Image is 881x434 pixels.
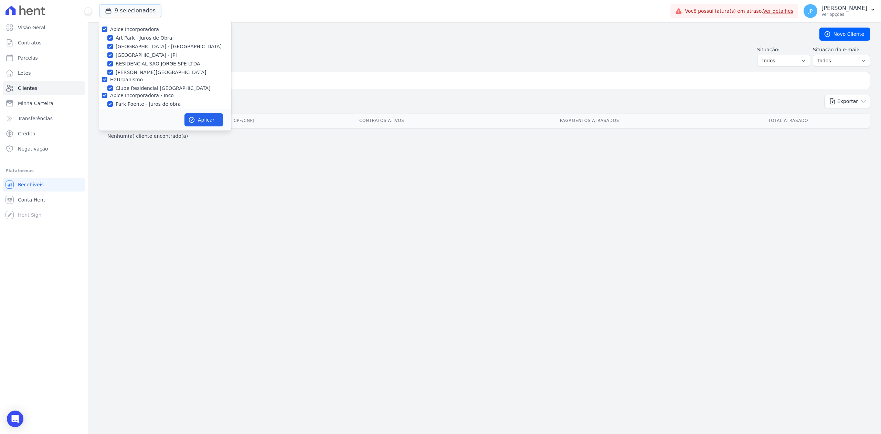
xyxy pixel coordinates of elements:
[763,8,794,14] a: Ver detalhes
[18,130,35,137] span: Crédito
[7,411,23,427] div: Open Intercom Messenger
[3,36,85,50] a: Contratos
[798,1,881,21] button: JP [PERSON_NAME] Ver opções
[3,66,85,80] a: Lotes
[99,4,161,17] button: 9 selecionados
[110,93,174,98] label: Apice Incorporadora - Inco
[107,133,188,139] p: Nenhum(a) cliente encontrado(a)
[112,74,867,87] input: Buscar por nome, CPF ou e-mail
[116,43,222,50] label: [GEOGRAPHIC_DATA] - [GEOGRAPHIC_DATA]
[821,5,867,12] p: [PERSON_NAME]
[18,100,53,107] span: Minha Carteira
[825,95,870,108] button: Exportar
[18,115,53,122] span: Transferências
[3,21,85,34] a: Visão Geral
[813,46,870,53] label: Situação do e-mail:
[184,113,223,126] button: Aplicar
[116,69,206,76] label: [PERSON_NAME][GEOGRAPHIC_DATA]
[110,77,143,82] label: H2Urbanismo
[821,12,867,17] p: Ver opções
[473,114,706,128] th: Pagamentos Atrasados
[18,54,38,61] span: Parcelas
[99,28,808,40] h2: Clientes
[3,96,85,110] a: Minha Carteira
[819,28,870,41] a: Novo Cliente
[3,142,85,156] a: Negativação
[110,27,159,32] label: Apice Incorporadora
[116,34,172,42] label: Art Park - Juros de Obra
[18,85,37,92] span: Clientes
[116,85,210,92] label: Clube Residencial [GEOGRAPHIC_DATA]
[3,51,85,65] a: Parcelas
[18,24,45,31] span: Visão Geral
[757,46,810,53] label: Situação:
[18,70,31,76] span: Lotes
[116,101,181,108] label: Park Poente - Juros de obra
[116,52,177,59] label: [GEOGRAPHIC_DATA] - JPI
[3,178,85,192] a: Recebíveis
[18,181,44,188] span: Recebíveis
[3,112,85,125] a: Transferências
[706,114,870,128] th: Total Atrasado
[808,9,813,13] span: JP
[18,39,41,46] span: Contratos
[116,60,200,68] label: RESIDENCIAL SAO JORGE SPE LTDA
[197,114,291,128] th: CPF/CNPJ
[3,193,85,207] a: Conta Hent
[18,196,45,203] span: Conta Hent
[18,145,48,152] span: Negativação
[3,81,85,95] a: Clientes
[3,127,85,141] a: Crédito
[291,114,473,128] th: Contratos Ativos
[6,167,82,175] div: Plataformas
[685,8,793,15] span: Você possui fatura(s) em atraso.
